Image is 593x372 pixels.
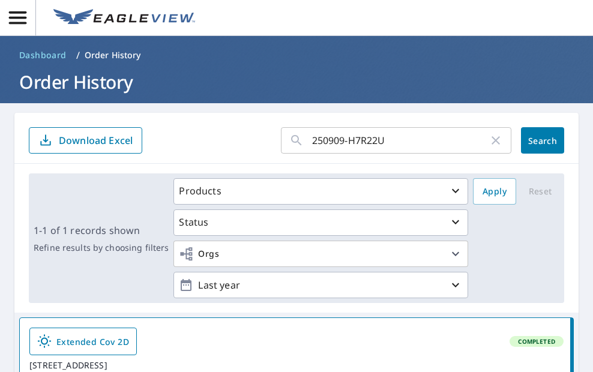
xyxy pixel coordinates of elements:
[173,178,468,205] button: Products
[531,135,555,146] span: Search
[179,184,221,198] p: Products
[14,46,71,65] a: Dashboard
[179,215,208,229] p: Status
[14,70,579,94] h1: Order History
[34,223,169,238] p: 1-1 of 1 records shown
[29,127,142,154] button: Download Excel
[511,337,562,346] span: Completed
[29,360,564,371] div: [STREET_ADDRESS]
[37,334,129,349] span: Extended Cov 2D
[179,247,219,262] span: Orgs
[473,178,516,205] button: Apply
[34,242,169,253] p: Refine results by choosing filters
[173,272,468,298] button: Last year
[76,48,80,62] li: /
[521,127,564,154] button: Search
[193,275,448,296] p: Last year
[29,328,137,355] a: Extended Cov 2D
[19,49,67,61] span: Dashboard
[483,184,507,199] span: Apply
[173,241,468,267] button: Orgs
[53,9,195,27] img: EV Logo
[46,2,202,34] a: EV Logo
[14,46,579,65] nav: breadcrumb
[85,49,141,61] p: Order History
[59,134,133,147] p: Download Excel
[173,209,468,236] button: Status
[312,124,489,157] input: Address, Report #, Claim ID, etc.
